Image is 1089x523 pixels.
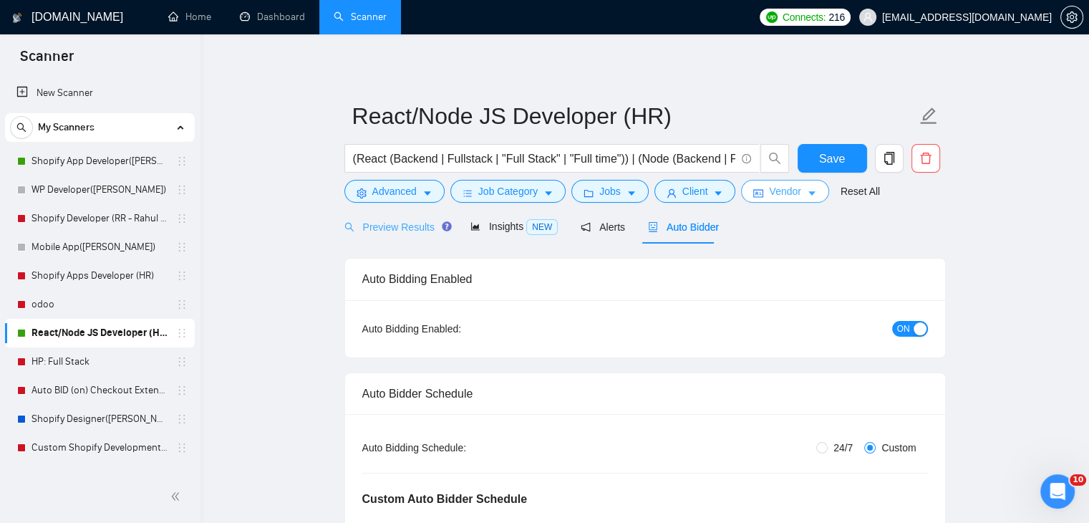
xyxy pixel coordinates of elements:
[828,440,858,456] span: 24/7
[440,220,453,233] div: Tooltip anchor
[12,6,22,29] img: logo
[362,321,551,337] div: Auto Bidding Enabled:
[875,144,904,173] button: copy
[372,183,417,199] span: Advanced
[344,180,445,203] button: settingAdvancedcaret-down
[807,188,817,198] span: caret-down
[362,491,528,508] h5: Custom Auto Bidder Schedule
[798,144,867,173] button: Save
[16,79,183,107] a: New Scanner
[11,123,32,133] span: search
[176,213,188,224] span: holder
[353,150,735,168] input: Search Freelance Jobs...
[32,290,168,319] a: odoo
[648,222,658,232] span: robot
[176,413,188,425] span: holder
[876,152,903,165] span: copy
[584,188,594,198] span: folder
[32,204,168,233] a: Shopify Developer (RR - Rahul R)
[32,233,168,261] a: Mobile App([PERSON_NAME])
[654,180,736,203] button: userClientcaret-down
[1060,11,1083,23] a: setting
[32,433,168,462] a: Custom Shopify Development (RR - Radhika R)
[32,462,168,491] a: Shopify Designer([PERSON_NAME])
[742,154,751,163] span: info-circle
[176,442,188,454] span: holder
[352,98,916,134] input: Scanner name...
[176,356,188,368] span: holder
[422,188,432,198] span: caret-down
[571,180,649,203] button: folderJobscaret-down
[919,107,938,125] span: edit
[911,144,940,173] button: delete
[766,11,778,23] img: upwork-logo.png
[362,440,551,456] div: Auto Bidding Schedule:
[543,188,553,198] span: caret-down
[769,183,800,199] span: Vendor
[10,116,33,139] button: search
[38,113,95,142] span: My Scanners
[450,180,566,203] button: barsJob Categorycaret-down
[32,176,168,204] a: WP Developer([PERSON_NAME])
[357,188,367,198] span: setting
[581,222,591,232] span: notification
[463,188,473,198] span: bars
[362,373,928,414] div: Auto Bidder Schedule
[176,327,188,339] span: holder
[667,188,677,198] span: user
[1040,474,1075,509] iframe: Intercom live chat
[470,221,558,232] span: Insights
[32,347,168,376] a: HP: Full Stack
[176,299,188,310] span: holder
[599,183,621,199] span: Jobs
[897,321,910,337] span: ON
[478,183,538,199] span: Job Category
[344,221,447,233] span: Preview Results
[240,11,305,23] a: dashboardDashboard
[362,259,928,299] div: Auto Bidding Enabled
[176,155,188,167] span: holder
[32,147,168,176] a: Shopify App Developer([PERSON_NAME])
[5,79,195,107] li: New Scanner
[761,152,788,165] span: search
[626,188,637,198] span: caret-down
[470,221,480,231] span: area-chart
[176,184,188,196] span: holder
[581,221,625,233] span: Alerts
[32,319,168,347] a: React/Node JS Developer (HR)
[912,152,939,165] span: delete
[741,180,828,203] button: idcardVendorcaret-down
[713,188,723,198] span: caret-down
[863,12,873,22] span: user
[828,9,844,25] span: 216
[32,261,168,290] a: Shopify Apps Developer (HR)
[648,221,719,233] span: Auto Bidder
[1070,474,1086,486] span: 10
[526,219,558,235] span: NEW
[32,376,168,405] a: Auto BID (on) Checkout Extension Shopify - RR
[753,188,763,198] span: idcard
[176,385,188,396] span: holder
[1060,6,1083,29] button: setting
[334,11,387,23] a: searchScanner
[760,144,789,173] button: search
[170,489,185,504] span: double-left
[32,405,168,433] a: Shopify Designer([PERSON_NAME])
[783,9,826,25] span: Connects:
[682,183,708,199] span: Client
[176,270,188,282] span: holder
[1061,11,1083,23] span: setting
[344,222,354,232] span: search
[9,46,85,76] span: Scanner
[841,183,880,199] a: Reset All
[176,241,188,253] span: holder
[876,440,921,456] span: Custom
[819,150,845,168] span: Save
[168,11,211,23] a: homeHome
